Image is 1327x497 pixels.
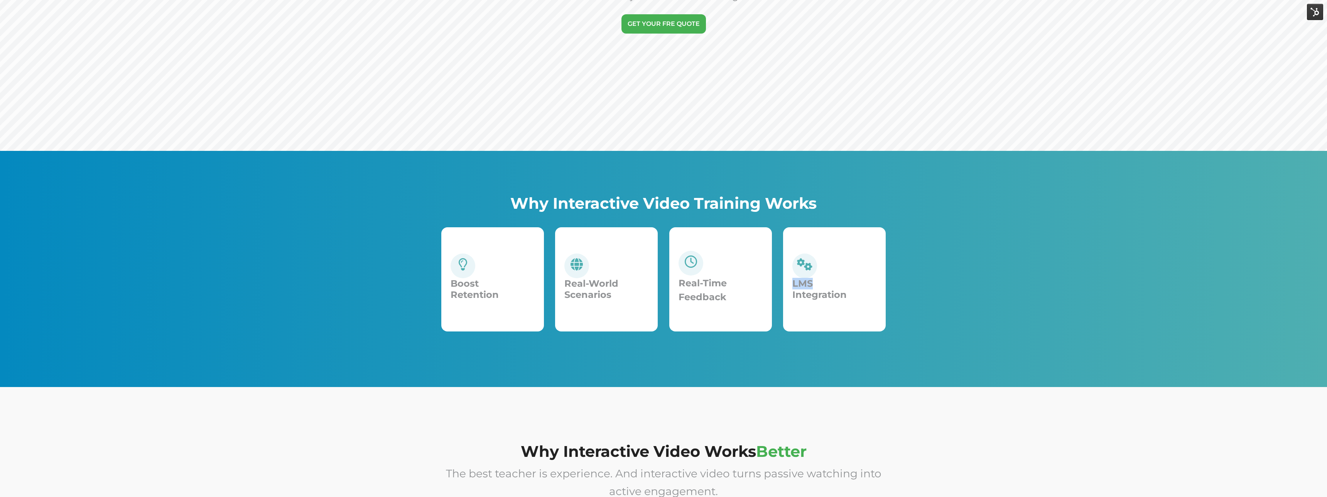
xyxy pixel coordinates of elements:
span: Real-World Scenarios [564,278,618,300]
img: HubSpot Tools Menu Toggle [1307,4,1323,20]
span: Real-Time Feedback [679,277,727,303]
span: Better [756,442,807,461]
span: Why Interactive Video Works [521,442,756,461]
a: GET YOUR FRE QUOTE [621,14,706,34]
span: Boost Retention [451,278,499,300]
span: Why Interactive Video Training Works [510,194,817,213]
span: LMS Integration [792,278,847,300]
